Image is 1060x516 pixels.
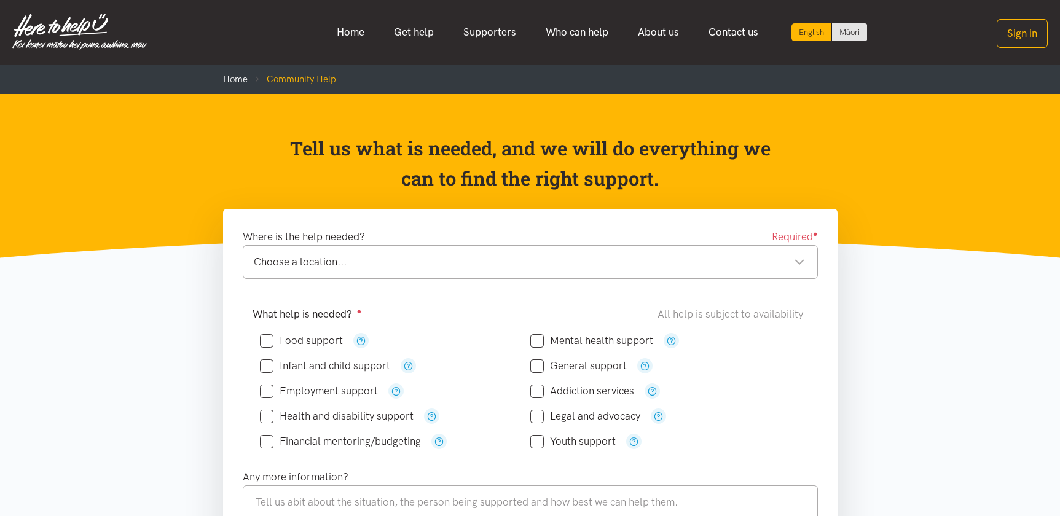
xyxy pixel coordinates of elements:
[248,72,336,87] li: Community Help
[254,254,805,270] div: Choose a location...
[530,436,616,447] label: Youth support
[260,436,421,447] label: Financial mentoring/budgeting
[531,19,623,45] a: Who can help
[223,74,248,85] a: Home
[791,23,868,41] div: Language toggle
[12,14,147,50] img: Home
[813,229,818,238] sup: ●
[260,386,378,396] label: Employment support
[379,19,449,45] a: Get help
[260,335,343,346] label: Food support
[997,19,1048,48] button: Sign in
[286,133,774,194] p: Tell us what is needed, and we will do everything we can to find the right support.
[791,23,832,41] div: Current language
[530,335,653,346] label: Mental health support
[243,229,365,245] label: Where is the help needed?
[260,361,390,371] label: Infant and child support
[832,23,867,41] a: Switch to Te Reo Māori
[357,307,362,316] sup: ●
[253,306,362,322] label: What help is needed?
[243,469,348,485] label: Any more information?
[530,411,640,421] label: Legal and advocacy
[623,19,694,45] a: About us
[322,19,379,45] a: Home
[772,229,818,245] span: Required
[530,386,634,396] label: Addiction services
[530,361,627,371] label: General support
[658,306,808,322] div: All help is subject to availability
[449,19,531,45] a: Supporters
[694,19,773,45] a: Contact us
[260,411,414,421] label: Health and disability support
